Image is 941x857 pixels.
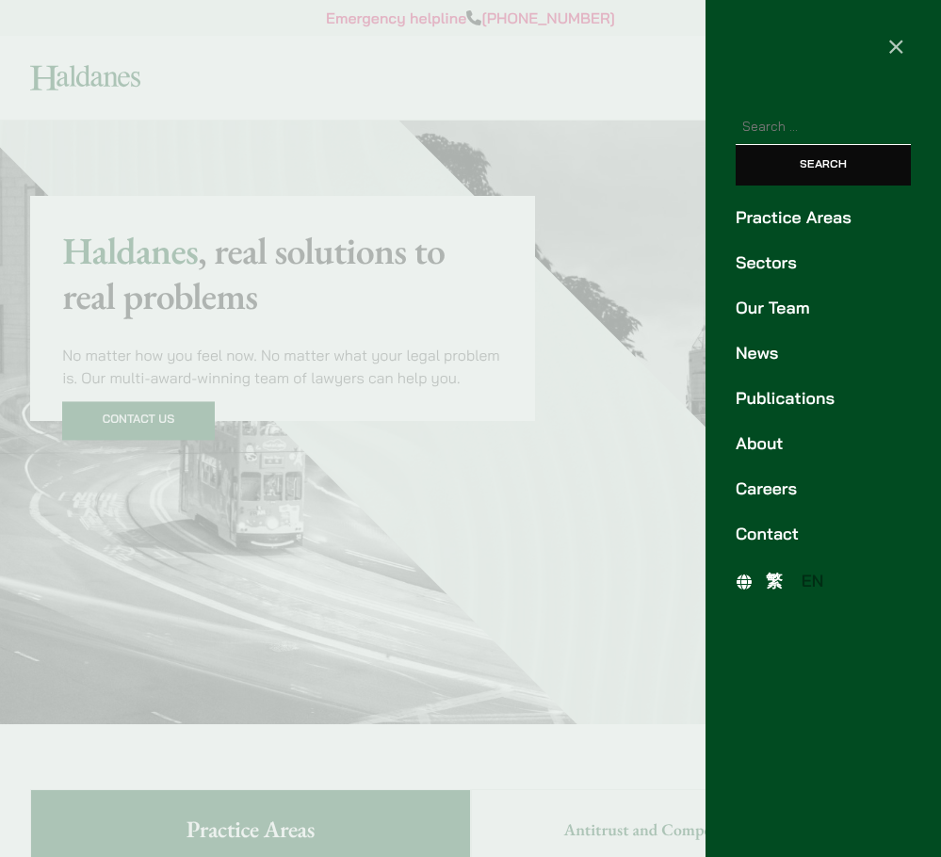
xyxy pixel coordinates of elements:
[736,205,911,231] a: Practice Areas
[736,251,911,276] a: Sectors
[736,431,911,457] a: About
[766,571,783,591] span: 繁
[736,341,911,366] a: News
[887,28,905,62] span: ×
[736,522,911,547] a: Contact
[802,571,824,591] span: EN
[756,568,792,595] a: 繁
[736,145,911,186] input: Search
[792,568,834,595] a: EN
[736,477,911,502] a: Careers
[736,386,911,412] a: Publications
[736,296,911,321] a: Our Team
